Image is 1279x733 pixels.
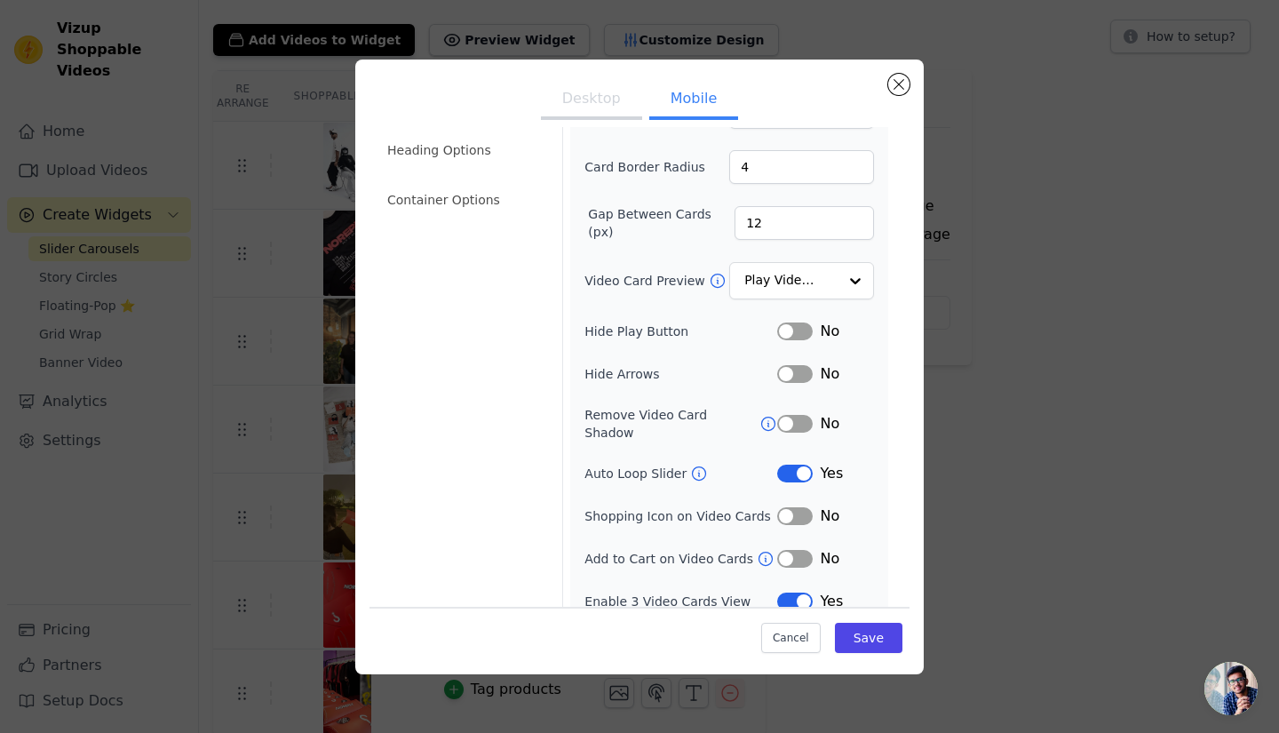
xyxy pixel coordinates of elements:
[820,363,839,385] span: No
[820,463,843,484] span: Yes
[377,132,552,168] li: Heading Options
[820,548,839,570] span: No
[584,272,708,290] label: Video Card Preview
[584,406,759,442] label: Remove Video Card Shadow
[584,158,705,176] label: Card Border Radius
[761,623,821,653] button: Cancel
[835,623,902,653] button: Save
[820,413,839,434] span: No
[377,182,552,218] li: Container Options
[584,550,757,568] label: Add to Cart on Video Cards
[584,365,777,383] label: Hide Arrows
[584,465,690,482] label: Auto Loop Slider
[584,593,777,610] label: Enable 3 Video Cards View
[541,81,642,120] button: Desktop
[588,205,735,241] label: Gap Between Cards (px)
[584,507,771,525] label: Shopping Icon on Video Cards
[649,81,738,120] button: Mobile
[888,74,910,95] button: Close modal
[584,323,777,340] label: Hide Play Button
[1204,662,1258,715] div: Open chat
[820,591,843,612] span: Yes
[820,321,839,342] span: No
[820,506,839,527] span: No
